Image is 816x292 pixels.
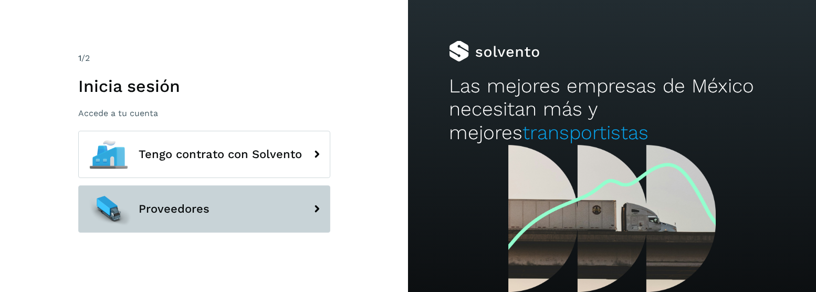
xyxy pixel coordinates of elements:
button: Tengo contrato con Solvento [78,131,330,178]
span: Tengo contrato con Solvento [139,148,302,161]
h2: Las mejores empresas de México necesitan más y mejores [449,75,776,144]
span: Proveedores [139,203,210,215]
p: Accede a tu cuenta [78,108,330,118]
span: transportistas [522,121,648,144]
span: 1 [78,53,81,63]
button: Proveedores [78,185,330,233]
h1: Inicia sesión [78,76,330,96]
div: /2 [78,52,330,65]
